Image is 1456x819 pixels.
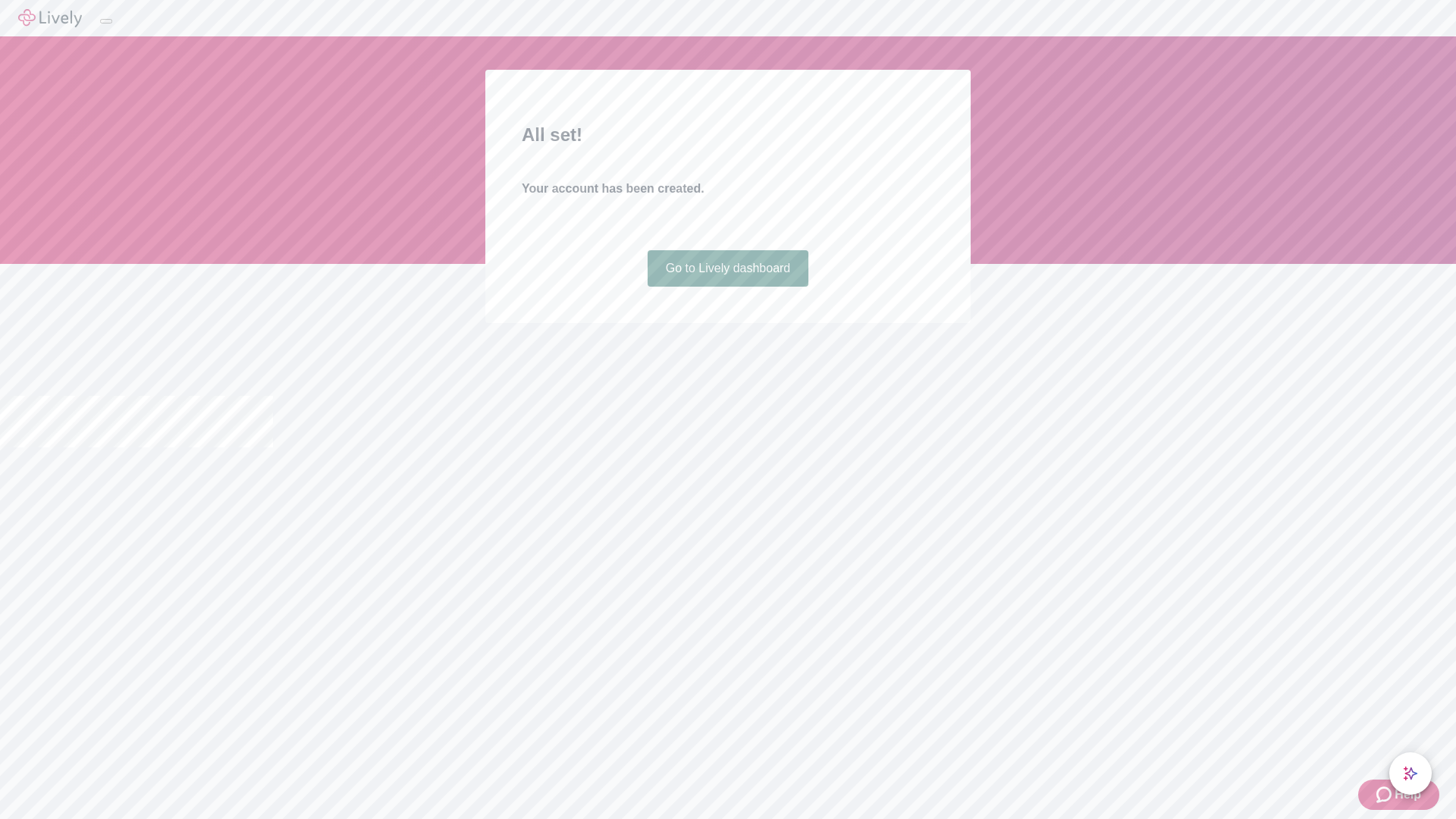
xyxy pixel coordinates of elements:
[18,9,82,27] img: Lively
[522,121,934,149] h2: All set!
[1403,766,1418,781] svg: Lively AI Assistant
[1358,780,1439,810] button: Zendesk support iconHelp
[1395,786,1421,804] span: Help
[1389,752,1432,795] button: chat
[1376,786,1395,804] svg: Zendesk support icon
[648,250,809,287] a: Go to Lively dashboard
[100,19,112,24] button: Log out
[522,180,934,198] h4: Your account has been created.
